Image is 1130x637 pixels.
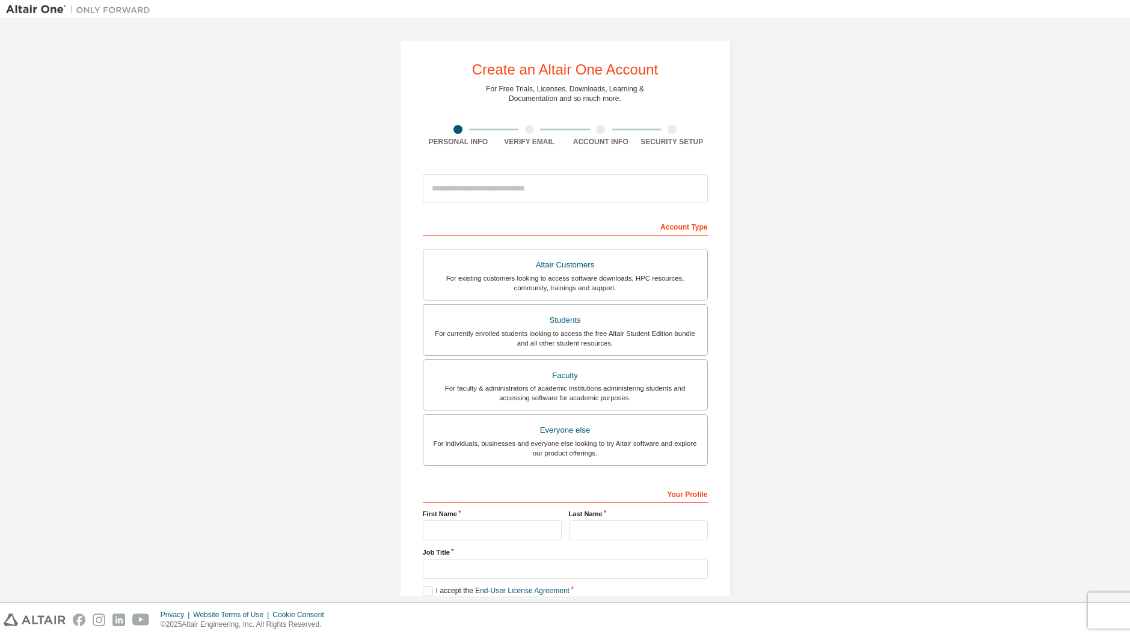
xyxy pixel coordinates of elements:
div: For Free Trials, Licenses, Downloads, Learning & Documentation and so much more. [486,84,644,103]
img: altair_logo.svg [4,614,66,626]
img: youtube.svg [132,614,150,626]
div: For faculty & administrators of academic institutions administering students and accessing softwa... [431,383,700,403]
p: © 2025 Altair Engineering, Inc. All Rights Reserved. [161,620,331,630]
img: facebook.svg [73,614,85,626]
div: Faculty [431,367,700,384]
img: linkedin.svg [112,614,125,626]
label: Last Name [569,509,708,519]
a: End-User License Agreement [475,587,570,595]
div: Create an Altair One Account [472,62,659,77]
div: Verify Email [494,137,565,147]
img: instagram.svg [93,614,105,626]
label: First Name [423,509,562,519]
div: Cookie Consent [272,610,331,620]
div: Students [431,312,700,329]
div: For individuals, businesses and everyone else looking to try Altair software and explore our prod... [431,439,700,458]
div: Security Setup [636,137,708,147]
div: Everyone else [431,422,700,439]
div: Privacy [161,610,193,620]
div: Website Terms of Use [193,610,272,620]
div: Your Profile [423,484,708,503]
div: Account Type [423,216,708,236]
img: Altair One [6,4,156,16]
div: Altair Customers [431,257,700,273]
div: Account Info [565,137,637,147]
label: Job Title [423,547,708,557]
label: I accept the [423,586,570,596]
div: For currently enrolled students looking to access the free Altair Student Edition bundle and all ... [431,329,700,348]
div: Personal Info [423,137,494,147]
div: For existing customers looking to access software downloads, HPC resources, community, trainings ... [431,273,700,293]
